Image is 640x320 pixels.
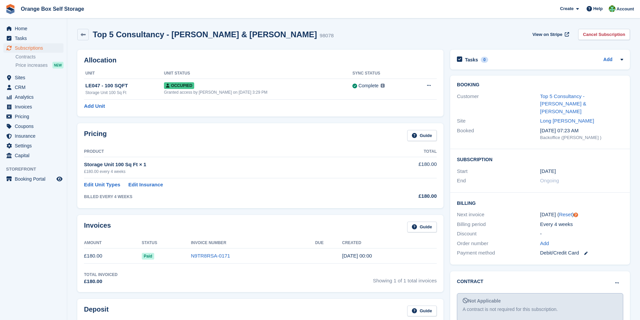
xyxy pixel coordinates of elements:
span: Tasks [15,34,55,43]
a: Guide [407,130,437,141]
span: Analytics [15,92,55,102]
a: menu [3,83,63,92]
a: Contracts [15,54,63,60]
th: Total [371,146,437,157]
h2: Subscription [457,156,623,163]
div: Customer [457,93,540,116]
a: Edit Unit Types [84,181,120,189]
th: Created [342,238,437,248]
div: Not Applicable [463,298,617,305]
time: 2025-08-19 23:00:00 UTC [540,168,556,175]
span: View on Stripe [532,31,562,38]
div: 98078 [320,32,334,40]
div: Backoffice ([PERSON_NAME] ) [540,134,623,141]
a: menu [3,174,63,184]
h2: Pricing [84,130,107,141]
span: Ongoing [540,178,559,183]
td: £180.00 [371,157,437,178]
a: Add Unit [84,102,105,110]
div: Billing period [457,221,540,228]
a: Guide [407,306,437,317]
a: Preview store [55,175,63,183]
div: - [540,230,623,238]
a: menu [3,34,63,43]
div: Total Invoiced [84,272,118,278]
span: Subscriptions [15,43,55,53]
h2: Billing [457,199,623,206]
div: LE047 - 100 SQFT [85,82,164,90]
h2: Booking [457,82,623,88]
a: menu [3,102,63,111]
span: Invoices [15,102,55,111]
a: Guide [407,222,437,233]
h2: Tasks [465,57,478,63]
a: menu [3,92,63,102]
a: Cancel Subscription [578,29,630,40]
img: stora-icon-8386f47178a22dfd0bd8f6a31ec36ba5ce8667c1dd55bd0f319d3a0aa187defe.svg [5,4,15,14]
a: menu [3,141,63,150]
span: Showing 1 of 1 total invoices [373,272,437,285]
div: Storage Unit 100 Sq Ft [85,90,164,96]
td: £180.00 [84,248,142,264]
span: Insurance [15,131,55,141]
a: N9TR8RSA-0171 [191,253,230,259]
span: CRM [15,83,55,92]
time: 2025-08-19 23:00:37 UTC [342,253,372,259]
a: menu [3,131,63,141]
div: 0 [481,57,488,63]
a: Add [540,240,549,247]
th: Product [84,146,371,157]
span: Storefront [6,166,67,173]
span: Paid [142,253,154,260]
div: £180.00 [371,192,437,200]
span: Settings [15,141,55,150]
a: menu [3,24,63,33]
div: Complete [358,82,379,89]
div: Site [457,117,540,125]
h2: Allocation [84,56,437,64]
div: Granted access by [PERSON_NAME] on [DATE] 3:29 PM [164,89,352,95]
th: Sync Status [352,68,411,79]
div: [DATE] ( ) [540,211,623,219]
span: Booking Portal [15,174,55,184]
th: Invoice Number [191,238,315,248]
span: Occupied [164,82,194,89]
span: Home [15,24,55,33]
a: menu [3,122,63,131]
span: Coupons [15,122,55,131]
span: Pricing [15,112,55,121]
div: A contract is not required for this subscription. [463,306,617,313]
th: Unit [84,68,164,79]
span: Capital [15,151,55,160]
a: View on Stripe [530,29,570,40]
h2: Deposit [84,306,109,317]
img: Binder Bhardwaj [609,5,615,12]
img: icon-info-grey-7440780725fd019a000dd9b08b2336e03edf1995a4989e88bcd33f0948082b44.svg [381,84,385,88]
div: Discount [457,230,540,238]
div: NEW [52,62,63,68]
a: Price increases NEW [15,61,63,69]
a: Reset [559,212,572,217]
span: Create [560,5,573,12]
div: Storage Unit 100 Sq Ft × 1 [84,161,371,169]
a: Orange Box Self Storage [18,3,87,14]
div: Every 4 weeks [540,221,623,228]
div: Debit/Credit Card [540,249,623,257]
div: £180.00 [84,278,118,285]
div: Start [457,168,540,175]
th: Due [315,238,342,248]
a: menu [3,112,63,121]
a: menu [3,73,63,82]
h2: Contract [457,278,483,285]
div: Next invoice [457,211,540,219]
div: Order number [457,240,540,247]
a: menu [3,43,63,53]
div: Tooltip anchor [573,212,579,218]
div: [DATE] 07:23 AM [540,127,623,135]
div: Booked [457,127,540,141]
span: Price increases [15,62,48,68]
a: Top 5 Consultancy - [PERSON_NAME] & [PERSON_NAME] [540,93,587,114]
div: BILLED EVERY 4 WEEKS [84,194,371,200]
h2: Top 5 Consultancy - [PERSON_NAME] & [PERSON_NAME] [93,30,317,39]
th: Unit Status [164,68,352,79]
